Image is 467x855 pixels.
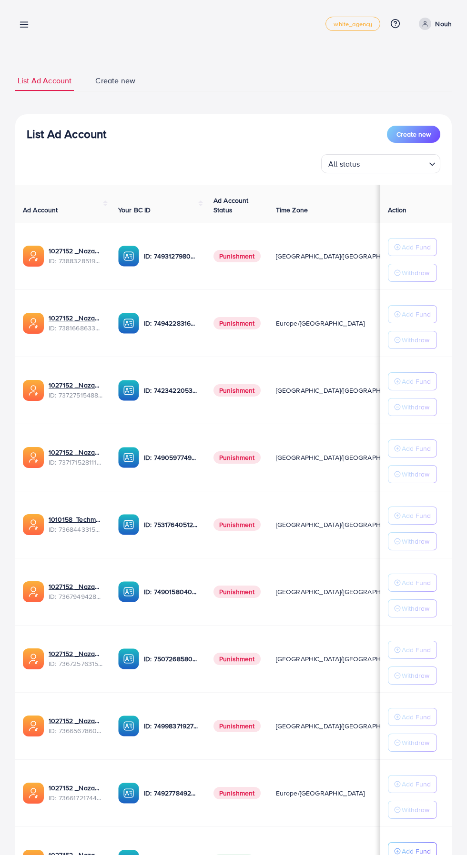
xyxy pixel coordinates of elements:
[402,468,429,480] p: Withdraw
[388,574,437,592] button: Add Fund
[49,380,103,400] div: <span class='underline'>1027152 _Nazaagency_007</span></br>7372751548805726224
[276,520,408,529] span: [GEOGRAPHIC_DATA]/[GEOGRAPHIC_DATA]
[426,812,460,848] iframe: Chat
[144,250,198,262] p: ID: 7493127980932333584
[402,443,431,454] p: Add Fund
[49,457,103,467] span: ID: 7371715281112170513
[402,778,431,790] p: Add Fund
[388,205,407,215] span: Action
[144,720,198,732] p: ID: 7499837192777400321
[144,519,198,530] p: ID: 7531764051207716871
[388,775,437,793] button: Add Fund
[118,716,139,736] img: ic-ba-acc.ded83a64.svg
[388,641,437,659] button: Add Fund
[23,648,44,669] img: ic-ads-acc.e4c84228.svg
[49,246,103,266] div: <span class='underline'>1027152 _Nazaagency_019</span></br>7388328519014645761
[276,721,408,731] span: [GEOGRAPHIC_DATA]/[GEOGRAPHIC_DATA]
[402,376,431,387] p: Add Fund
[388,372,437,390] button: Add Fund
[144,318,198,329] p: ID: 7494228316518858759
[23,380,44,401] img: ic-ads-acc.e4c84228.svg
[49,649,103,668] div: <span class='underline'>1027152 _Nazaagency_016</span></br>7367257631523782657
[402,334,429,346] p: Withdraw
[95,75,135,86] span: Create new
[23,246,44,267] img: ic-ads-acc.e4c84228.svg
[276,318,365,328] span: Europe/[GEOGRAPHIC_DATA]
[415,18,452,30] a: Nouh
[27,127,106,141] h3: List Ad Account
[49,793,103,803] span: ID: 7366172174454882305
[144,385,198,396] p: ID: 7423422053648285697
[402,308,431,320] p: Add Fund
[321,154,440,173] div: Search for option
[388,439,437,457] button: Add Fund
[118,783,139,804] img: ic-ba-acc.ded83a64.svg
[363,155,425,171] input: Search for option
[49,447,103,457] a: 1027152 _Nazaagency_04
[118,246,139,267] img: ic-ba-acc.ded83a64.svg
[388,465,437,483] button: Withdraw
[118,648,139,669] img: ic-ba-acc.ded83a64.svg
[387,126,440,143] button: Create new
[49,582,103,591] a: 1027152 _Nazaagency_003
[213,317,261,329] span: Punishment
[18,75,71,86] span: List Ad Account
[388,398,437,416] button: Withdraw
[49,313,103,323] a: 1027152 _Nazaagency_023
[23,514,44,535] img: ic-ads-acc.e4c84228.svg
[276,386,408,395] span: [GEOGRAPHIC_DATA]/[GEOGRAPHIC_DATA]
[388,801,437,819] button: Withdraw
[402,644,431,656] p: Add Fund
[402,401,429,413] p: Withdraw
[402,510,431,521] p: Add Fund
[276,251,408,261] span: [GEOGRAPHIC_DATA]/[GEOGRAPHIC_DATA]
[402,737,429,748] p: Withdraw
[388,708,437,726] button: Add Fund
[402,670,429,681] p: Withdraw
[144,586,198,597] p: ID: 7490158040596217873
[213,451,261,464] span: Punishment
[23,783,44,804] img: ic-ads-acc.e4c84228.svg
[213,250,261,262] span: Punishment
[23,447,44,468] img: ic-ads-acc.e4c84228.svg
[23,581,44,602] img: ic-ads-acc.e4c84228.svg
[402,536,429,547] p: Withdraw
[276,205,308,215] span: Time Zone
[402,241,431,253] p: Add Fund
[49,323,103,333] span: ID: 7381668633665093648
[388,734,437,752] button: Withdraw
[435,18,452,30] p: Nouh
[49,515,103,524] a: 1010158_Techmanistan pk acc_1715599413927
[402,267,429,278] p: Withdraw
[49,783,103,793] a: 1027152 _Nazaagency_018
[118,313,139,334] img: ic-ba-acc.ded83a64.svg
[49,716,103,736] div: <span class='underline'>1027152 _Nazaagency_0051</span></br>7366567860828749825
[388,599,437,617] button: Withdraw
[388,238,437,256] button: Add Fund
[49,592,103,601] span: ID: 7367949428067450896
[213,586,261,598] span: Punishment
[49,256,103,266] span: ID: 7388328519014645761
[402,804,429,815] p: Withdraw
[49,649,103,658] a: 1027152 _Nazaagency_016
[49,659,103,668] span: ID: 7367257631523782657
[118,380,139,401] img: ic-ba-acc.ded83a64.svg
[23,313,44,334] img: ic-ads-acc.e4c84228.svg
[388,532,437,550] button: Withdraw
[388,331,437,349] button: Withdraw
[118,581,139,602] img: ic-ba-acc.ded83a64.svg
[49,525,103,534] span: ID: 7368443315504726017
[49,380,103,390] a: 1027152 _Nazaagency_007
[49,515,103,534] div: <span class='underline'>1010158_Techmanistan pk acc_1715599413927</span></br>7368443315504726017
[118,447,139,468] img: ic-ba-acc.ded83a64.svg
[325,17,380,31] a: white_agency
[213,518,261,531] span: Punishment
[213,653,261,665] span: Punishment
[396,129,431,139] span: Create new
[23,716,44,736] img: ic-ads-acc.e4c84228.svg
[49,726,103,736] span: ID: 7366567860828749825
[334,21,372,27] span: white_agency
[276,654,408,664] span: [GEOGRAPHIC_DATA]/[GEOGRAPHIC_DATA]
[49,390,103,400] span: ID: 7372751548805726224
[118,514,139,535] img: ic-ba-acc.ded83a64.svg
